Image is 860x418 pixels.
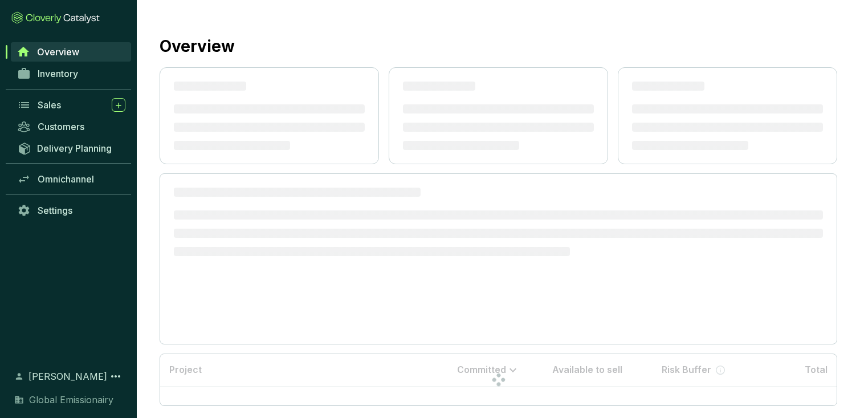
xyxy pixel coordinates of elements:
[11,42,131,62] a: Overview
[29,393,113,407] span: Global Emissionairy
[160,34,235,58] h2: Overview
[11,201,131,220] a: Settings
[11,169,131,189] a: Omnichannel
[11,64,131,83] a: Inventory
[11,117,131,136] a: Customers
[38,173,94,185] span: Omnichannel
[38,99,61,111] span: Sales
[38,121,84,132] span: Customers
[28,370,107,383] span: [PERSON_NAME]
[11,139,131,157] a: Delivery Planning
[37,46,79,58] span: Overview
[38,68,78,79] span: Inventory
[37,143,112,154] span: Delivery Planning
[11,95,131,115] a: Sales
[38,205,72,216] span: Settings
